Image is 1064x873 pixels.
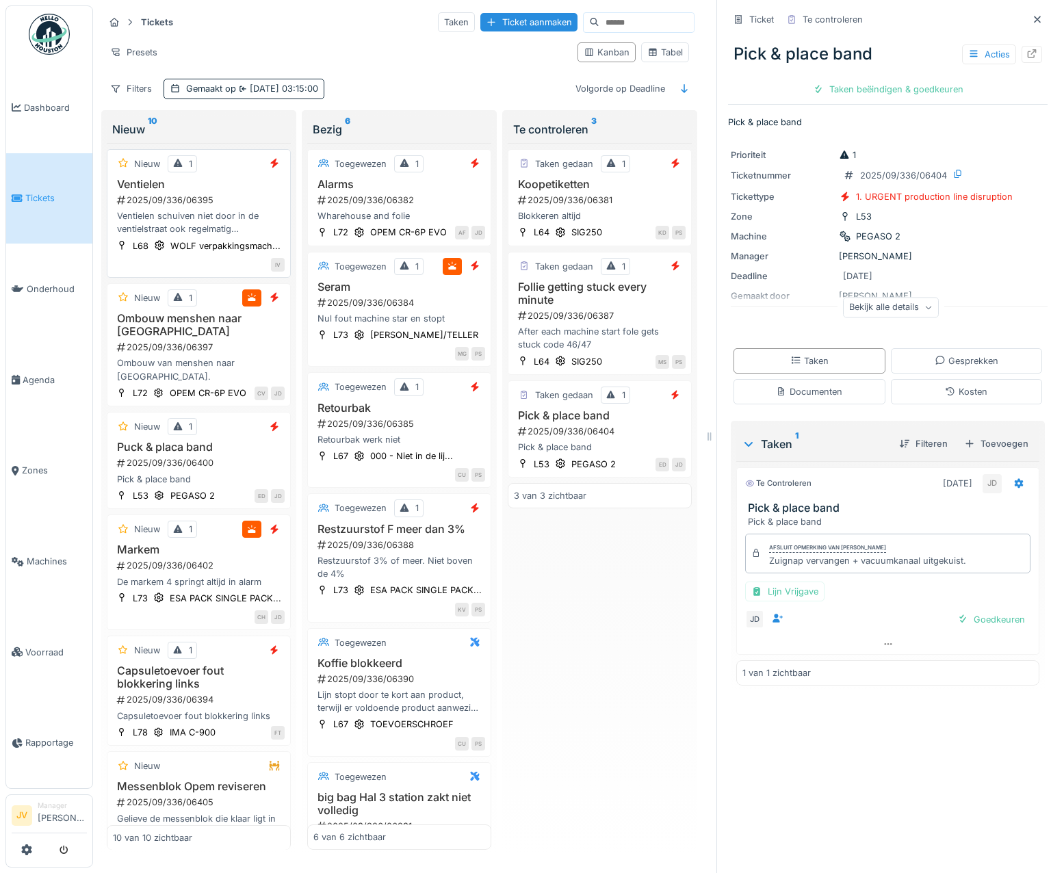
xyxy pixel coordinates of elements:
div: Afsluit opmerking van [PERSON_NAME] [769,543,886,553]
div: Nieuw [134,523,160,536]
div: Taken beëindigen & goedkeuren [807,80,969,99]
div: Nieuw [112,121,285,138]
sup: 1 [795,436,799,452]
div: 2025/09/336/06382 [316,194,485,207]
div: Machine [731,230,833,243]
div: Documenten [776,385,842,398]
span: Machines [27,555,87,568]
h3: Koffie blokkeerd [313,657,485,670]
div: 2025/09/336/06404 [860,169,947,182]
div: Ombouw van menshen naar [GEOGRAPHIC_DATA]. [113,356,285,382]
div: Toegewezen [335,260,387,273]
div: Deadline [731,270,833,283]
div: Acties [962,44,1016,64]
div: PS [471,468,485,482]
div: 2025/09/336/06387 [517,309,686,322]
div: MS [656,355,669,369]
a: Zones [6,426,92,517]
div: Taken [742,436,888,452]
div: L53 [133,489,148,502]
div: 2025/09/336/06400 [116,456,285,469]
div: PEGASO 2 [170,489,215,502]
div: Te controleren [803,13,863,26]
div: Zuignap vervangen + vacuumkanaal uitgekuist. [769,554,966,567]
div: PS [672,355,686,369]
span: Voorraad [25,646,87,659]
div: Toegewezen [335,157,387,170]
div: Restzuurstof 3% of meer. Niet boven de 4% [313,554,485,580]
div: L72 [333,226,348,239]
div: Pick & place band [748,515,1033,528]
a: Rapportage [6,698,92,789]
div: 10 van 10 zichtbaar [113,831,192,844]
div: KV [455,603,469,616]
div: MG [455,347,469,361]
a: Tickets [6,153,92,244]
div: Ticket [749,13,774,26]
div: ESA PACK SINGLE PACK... [370,584,482,597]
a: Voorraad [6,607,92,698]
div: PEGASO 2 [571,458,616,471]
div: Bekijk alle details [843,298,939,317]
h3: Pick & place band [748,501,1033,514]
div: De markem 4 springt altijd in alarm [113,575,285,588]
h3: Puck & placa band [113,441,285,454]
div: Taken gedaan [535,389,593,402]
div: JD [745,610,764,629]
div: Toevoegen [959,434,1034,453]
div: Tabel [647,46,683,59]
div: PS [471,737,485,751]
div: Taken gedaan [535,157,593,170]
div: Pick & place band [113,473,285,486]
div: Nul fout machine star en stopt [313,312,485,325]
div: 1 [189,420,192,433]
div: Kanban [584,46,630,59]
div: 1 [839,148,856,161]
div: JD [983,474,1002,493]
div: CH [255,610,268,624]
div: Filteren [894,434,953,453]
div: L53 [534,458,549,471]
div: Toegewezen [335,770,387,783]
div: WOLF verpakkingsmach... [170,239,281,252]
div: 2025/09/336/06385 [316,417,485,430]
span: Agenda [23,374,87,387]
div: L67 [333,718,348,731]
strong: Tickets [135,16,179,29]
div: 1 [622,260,625,273]
div: PS [471,603,485,616]
div: Gemaakt op [186,82,318,95]
div: JD [672,458,686,471]
div: L53 [856,210,872,223]
div: [PERSON_NAME] [731,250,1045,263]
div: Prioriteit [731,148,833,161]
div: [DATE] [843,270,872,283]
div: 1 [189,644,192,657]
div: Kosten [945,385,987,398]
h3: big bag Hal 3 station zakt niet volledig [313,791,485,817]
div: L67 [333,449,348,462]
div: Nieuw [134,759,160,772]
div: OPEM CR-6P EVO [170,387,246,400]
h3: Alarms [313,178,485,191]
div: AF [455,226,469,239]
div: ED [255,489,268,503]
div: KD [656,226,669,239]
sup: 6 [345,121,350,138]
div: 1 [415,380,419,393]
div: Goedkeuren [952,610,1030,629]
div: 2025/09/336/06395 [116,194,285,207]
div: JD [271,610,285,624]
p: Pick & place band [728,116,1048,129]
div: 2025/09/336/06402 [116,559,285,572]
div: Te controleren [745,478,812,489]
div: Toegewezen [335,380,387,393]
div: Gelieve de messenblok die klaar ligt in de atelier te reviseren. [113,812,285,838]
span: Dashboard [24,101,87,114]
div: L73 [333,584,348,597]
div: L73 [133,592,148,605]
h3: Koopetiketten [514,178,686,191]
div: 1 [415,260,419,273]
div: Toegewezen [335,636,387,649]
div: PS [471,347,485,361]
